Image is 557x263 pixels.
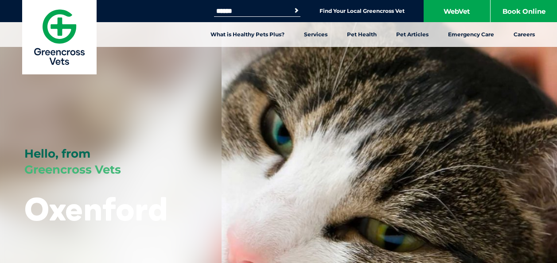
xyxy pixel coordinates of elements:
a: Services [294,22,337,47]
span: Greencross Vets [24,162,121,177]
a: Pet Articles [386,22,438,47]
a: Pet Health [337,22,386,47]
a: Emergency Care [438,22,504,47]
span: Hello, from [24,147,90,161]
h1: Oxenford [24,191,167,226]
button: Search [292,6,301,15]
a: Find Your Local Greencross Vet [319,8,405,15]
a: What is Healthy Pets Plus? [201,22,294,47]
a: Careers [504,22,545,47]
